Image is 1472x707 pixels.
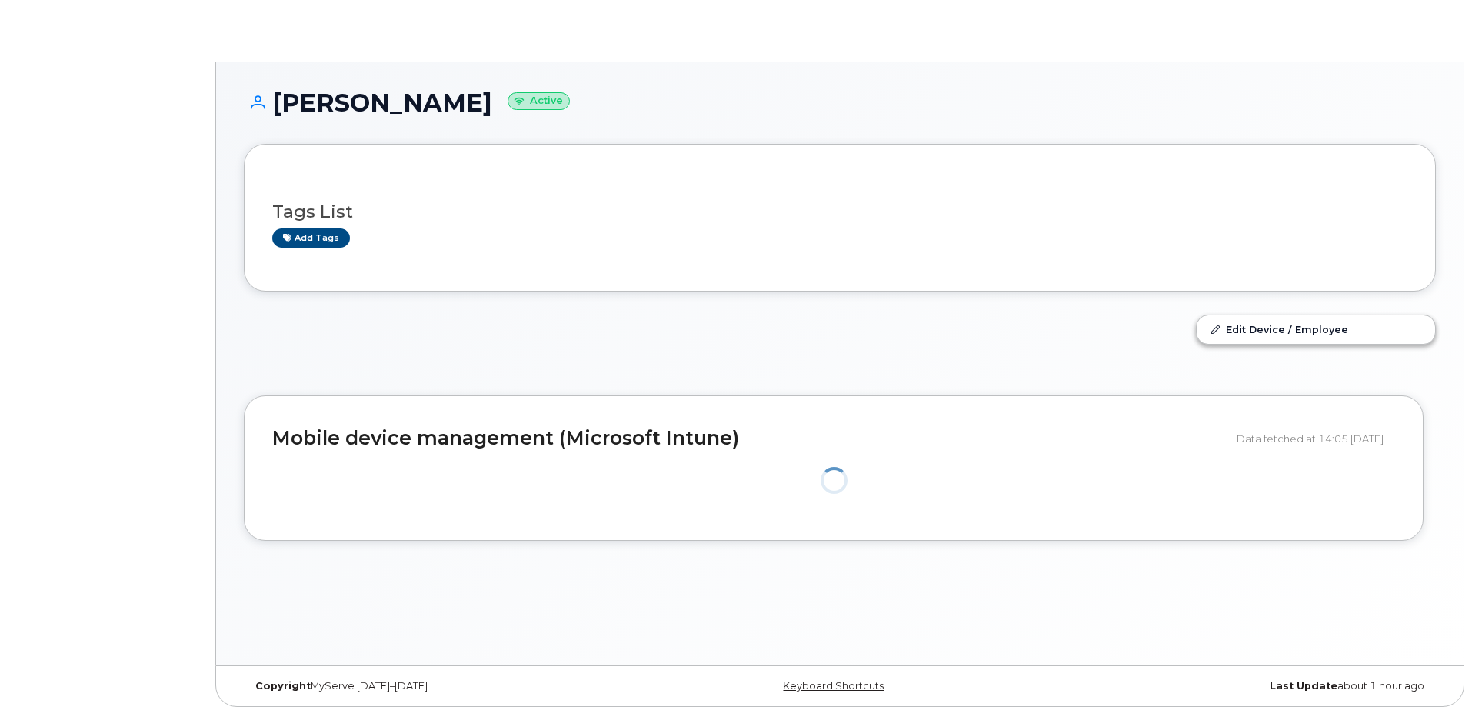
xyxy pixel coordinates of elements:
[244,680,641,692] div: MyServe [DATE]–[DATE]
[272,228,350,248] a: Add tags
[255,680,311,692] strong: Copyright
[244,89,1436,116] h1: [PERSON_NAME]
[272,202,1407,222] h3: Tags List
[272,428,1225,449] h2: Mobile device management (Microsoft Intune)
[1197,315,1435,343] a: Edit Device / Employee
[1038,680,1436,692] div: about 1 hour ago
[1270,680,1337,692] strong: Last Update
[1237,424,1395,453] div: Data fetched at 14:05 [DATE]
[783,680,884,692] a: Keyboard Shortcuts
[508,92,570,110] small: Active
